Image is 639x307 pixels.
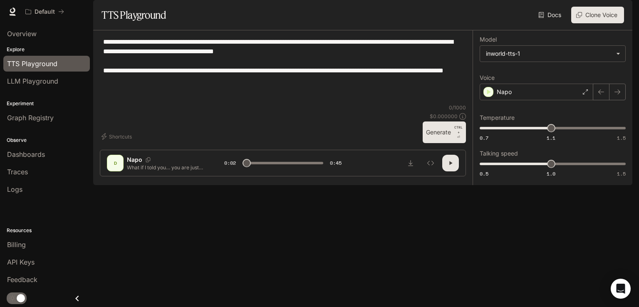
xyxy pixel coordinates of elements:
[402,155,419,171] button: Download audio
[127,164,204,171] p: What if I told you… you are just 24 hours away from changing the entire direction of your life? O...
[617,134,626,141] span: 1.5
[102,7,166,23] h1: TTS Playground
[454,125,463,135] p: CTRL +
[480,151,518,156] p: Talking speed
[142,157,154,162] button: Copy Voice ID
[109,156,122,170] div: D
[22,3,68,20] button: All workspaces
[571,7,624,23] button: Clone Voice
[330,159,342,167] span: 0:45
[224,159,236,167] span: 0:02
[127,156,142,164] p: Napo
[449,104,466,111] p: 0 / 1000
[537,7,565,23] a: Docs
[547,134,555,141] span: 1.1
[480,37,497,42] p: Model
[423,121,466,143] button: GenerateCTRL +⏎
[611,279,631,299] div: Open Intercom Messenger
[35,8,55,15] p: Default
[480,115,515,121] p: Temperature
[547,170,555,177] span: 1.0
[480,75,495,81] p: Voice
[617,170,626,177] span: 1.5
[480,134,488,141] span: 0.7
[480,170,488,177] span: 0.5
[100,130,135,143] button: Shortcuts
[422,155,439,171] button: Inspect
[497,88,512,96] p: Napo
[486,50,612,58] div: inworld-tts-1
[454,125,463,140] p: ⏎
[480,46,625,62] div: inworld-tts-1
